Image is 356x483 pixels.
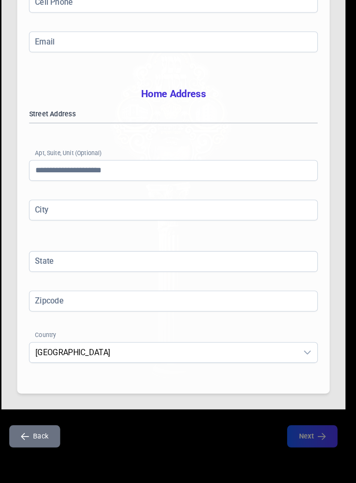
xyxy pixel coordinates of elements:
h3: Home Address [38,100,318,113]
label: Street Address [38,121,318,130]
button: Next [288,427,337,449]
span: United States [39,347,298,366]
div: dropdown trigger [298,347,317,366]
button: Back [19,427,68,449]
